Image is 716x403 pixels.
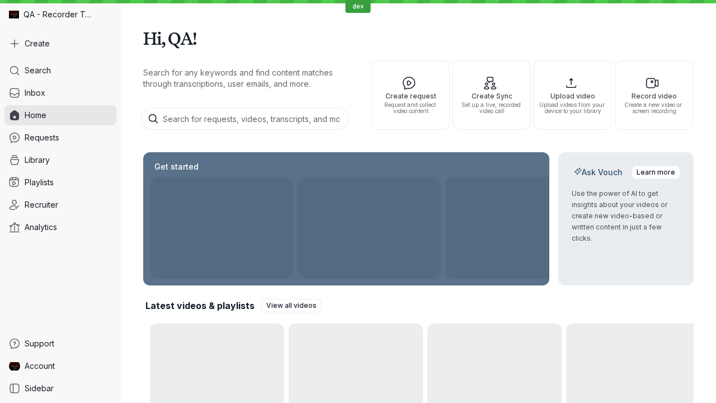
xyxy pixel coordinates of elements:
[266,300,317,311] span: View all videos
[376,102,445,114] span: Request and collect video content
[458,102,526,114] span: Set up a live, recorded video call
[145,299,255,312] h2: Latest videos & playlists
[25,87,45,99] span: Inbox
[4,105,116,125] a: Home
[539,102,607,114] span: Upload videos from your device to your library
[4,34,116,54] button: Create
[620,102,688,114] span: Create a new video or screen recording
[4,172,116,193] a: Playlists
[143,22,694,54] h1: Hi, QA!
[25,338,54,349] span: Support
[534,60,612,130] button: Upload videoUpload videos from your device to your library
[25,65,51,76] span: Search
[141,107,349,130] input: Search for requests, videos, transcripts, and more...
[458,92,526,100] span: Create Sync
[572,188,680,244] p: Use the power of AI to get insights about your videos or create new video-based or written conten...
[376,92,445,100] span: Create request
[25,110,46,121] span: Home
[25,38,50,49] span: Create
[9,360,20,372] img: QA Dev Recorder avatar
[4,4,116,25] div: QA - Recorder Testing
[4,150,116,170] a: Library
[25,360,55,372] span: Account
[453,60,531,130] button: Create SyncSet up a live, recorded video call
[25,199,58,210] span: Recruiter
[25,177,54,188] span: Playlists
[143,67,351,90] p: Search for any keywords and find content matches through transcriptions, user emails, and more.
[4,83,116,103] a: Inbox
[25,154,50,166] span: Library
[4,60,116,81] a: Search
[4,195,116,215] a: Recruiter
[9,10,19,20] img: QA - Recorder Testing avatar
[539,92,607,100] span: Upload video
[25,383,54,394] span: Sidebar
[4,378,116,399] a: Sidebar
[4,356,116,376] a: QA Dev Recorder avatarAccount
[4,334,116,354] a: Support
[25,132,59,143] span: Requests
[152,161,201,172] h2: Get started
[572,167,625,178] h2: Ask Vouch
[25,222,57,233] span: Analytics
[4,128,116,148] a: Requests
[620,92,688,100] span: Record video
[371,60,450,130] button: Create requestRequest and collect video content
[261,299,322,312] a: View all videos
[637,167,675,178] span: Learn more
[632,166,680,179] a: Learn more
[23,9,95,20] span: QA - Recorder Testing
[4,217,116,237] a: Analytics
[615,60,693,130] button: Record videoCreate a new video or screen recording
